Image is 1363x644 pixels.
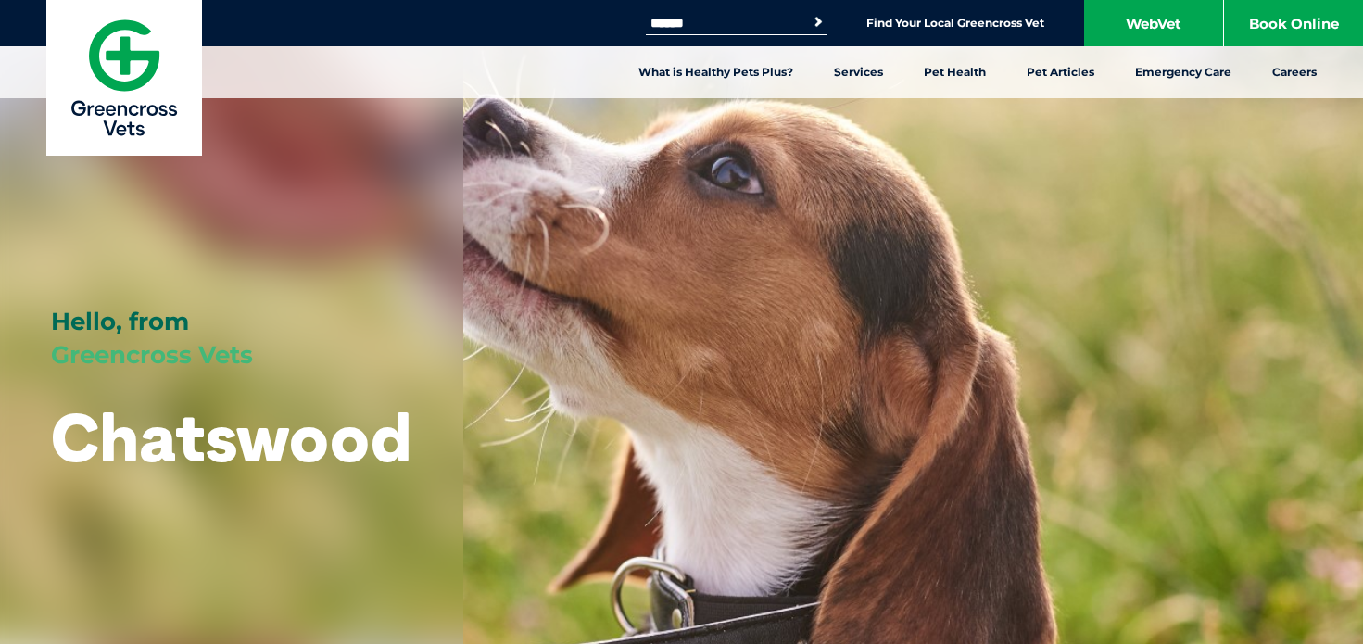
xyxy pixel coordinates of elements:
a: Pet Health [903,46,1006,98]
span: Hello, from [51,307,189,336]
a: Find Your Local Greencross Vet [866,16,1044,31]
a: Emergency Care [1115,46,1252,98]
h1: Chatswood [51,400,411,474]
span: Greencross Vets [51,340,253,370]
a: What is Healthy Pets Plus? [618,46,814,98]
a: Services [814,46,903,98]
a: Careers [1252,46,1337,98]
a: Pet Articles [1006,46,1115,98]
button: Search [809,13,827,32]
